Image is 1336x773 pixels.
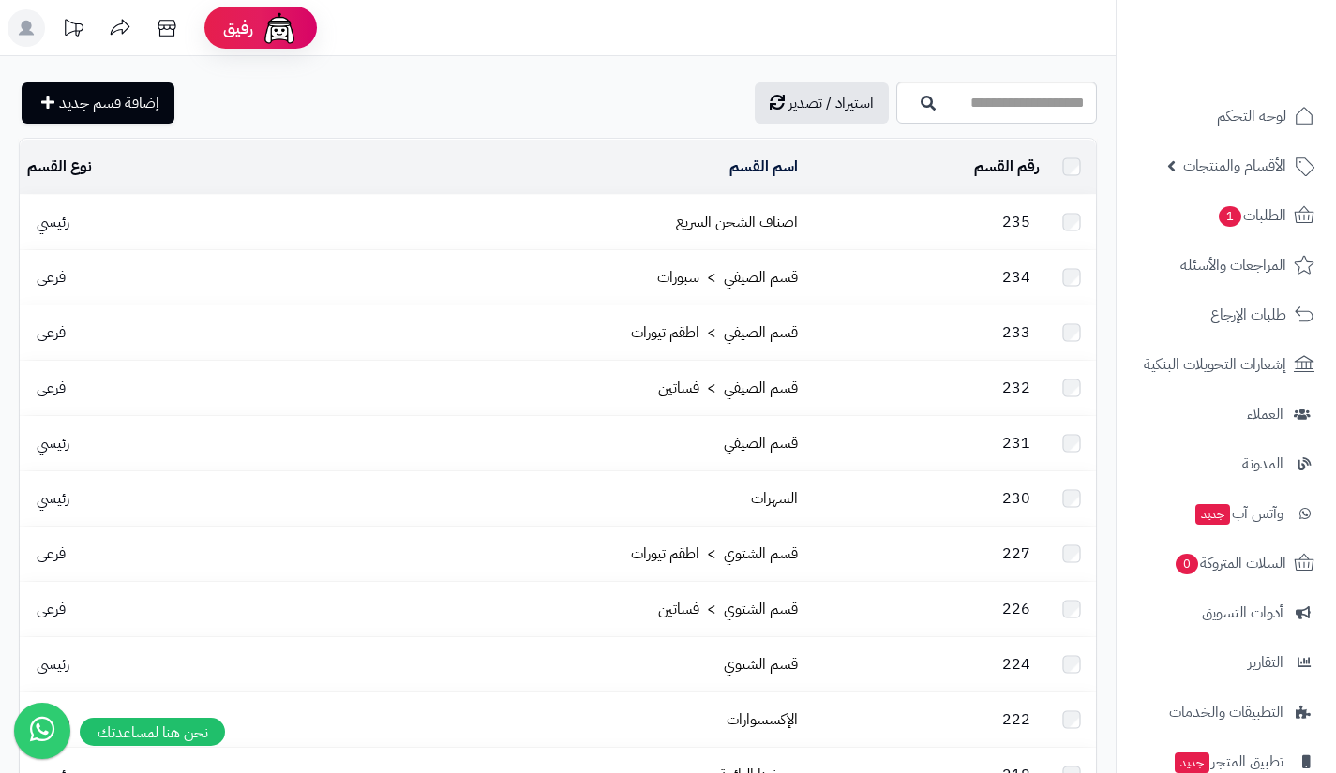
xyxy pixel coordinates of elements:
a: قسم الصيفي [724,432,798,454]
span: 226 [993,598,1040,620]
span: رئيسي [27,653,79,676]
span: 233 [993,321,1040,344]
span: طلبات الإرجاع [1210,302,1286,328]
a: إشعارات التحويلات البنكية [1128,342,1325,387]
img: logo-2.png [1208,21,1318,60]
span: جديد [1175,752,1209,773]
a: اصناف الشحن السريع [676,211,798,233]
a: إضافة قسم جديد [22,82,174,124]
span: 224 [993,653,1040,676]
a: المدونة [1128,441,1325,486]
a: لوحة التحكم [1128,94,1325,139]
span: إضافة قسم جديد [59,92,159,114]
span: وآتس آب [1193,500,1283,527]
span: التطبيقات والخدمات [1169,699,1283,725]
a: العملاء [1128,392,1325,437]
a: الإكسسوارات [727,708,798,731]
span: الطلبات [1217,202,1286,229]
span: رئيسي [27,211,79,233]
span: رئيسي [27,432,79,454]
span: 0 [1175,553,1199,575]
span: لوحة التحكم [1217,103,1286,129]
a: طلبات الإرجاع [1128,292,1325,337]
span: 230 [993,487,1040,510]
span: جديد [1195,504,1230,525]
span: السلات المتروكة [1174,550,1286,576]
span: 232 [993,377,1040,399]
a: الطلبات1 [1128,193,1325,238]
span: فرعى [27,377,75,399]
a: تحديثات المنصة [50,9,97,52]
span: استيراد / تصدير [788,92,874,114]
a: قسم الشتوي > فساتين [658,598,798,620]
span: التقارير [1248,649,1283,676]
span: 234 [993,266,1040,289]
span: فرعى [27,266,75,289]
span: 231 [993,432,1040,454]
a: قسم الصيفي > فساتين [658,377,798,399]
div: رقم القسم [813,156,1040,178]
a: أدوات التسويق [1128,590,1325,635]
a: التطبيقات والخدمات [1128,690,1325,735]
a: قسم الشتوي > اطقم تيورات [631,543,798,565]
a: قسم الصيفي > اطقم تيورات [631,321,798,344]
span: فرعى [27,543,75,565]
span: 1 [1218,205,1242,228]
span: الأقسام والمنتجات [1183,153,1286,179]
a: قسم الشتوي [724,653,798,676]
span: فرعى [27,598,75,620]
span: إشعارات التحويلات البنكية [1144,351,1286,378]
span: المراجعات والأسئلة [1180,252,1286,278]
span: 235 [993,211,1040,233]
span: العملاء [1247,401,1283,427]
span: أدوات التسويق [1202,600,1283,626]
span: 227 [993,543,1040,565]
a: اسم القسم [729,156,798,178]
span: رفيق [223,17,253,39]
span: 222 [993,708,1040,731]
a: استيراد / تصدير [755,82,889,124]
a: السلات المتروكة0 [1128,541,1325,586]
a: التقارير [1128,640,1325,685]
a: قسم الصيفي > سبورات [657,266,798,289]
img: ai-face.png [261,9,298,47]
span: رئيسي [27,487,79,510]
a: وآتس آبجديد [1128,491,1325,536]
a: السهرات [751,487,798,510]
td: نوع القسم [20,140,259,194]
a: المراجعات والأسئلة [1128,243,1325,288]
span: فرعى [27,321,75,344]
span: المدونة [1242,451,1283,477]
